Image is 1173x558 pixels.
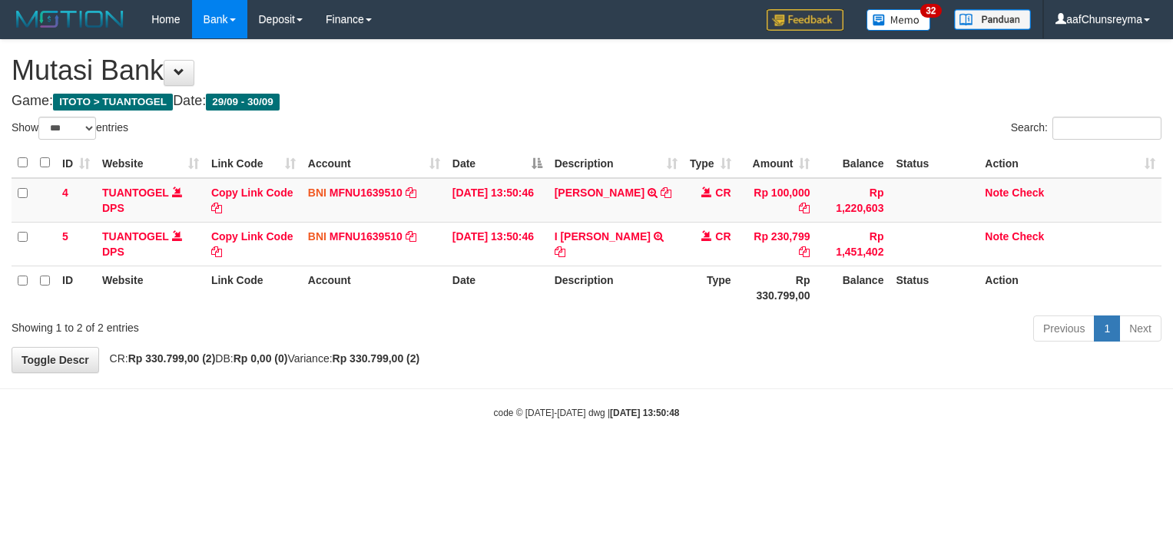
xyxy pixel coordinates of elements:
a: Copy Link Code [211,187,293,214]
label: Show entries [12,117,128,140]
a: [PERSON_NAME] [555,187,644,199]
a: Previous [1033,315,1095,342]
small: code © [DATE]-[DATE] dwg | [494,408,680,418]
a: I [PERSON_NAME] [555,230,651,243]
span: ITOTO > TUANTOGEL [53,94,173,111]
th: ID [56,266,96,309]
th: Link Code [205,266,302,309]
th: Status [890,148,979,178]
span: CR [715,230,731,243]
td: Rp 100,000 [737,178,817,223]
span: 4 [62,187,68,199]
span: CR [715,187,731,199]
div: Showing 1 to 2 of 2 entries [12,314,477,335]
img: MOTION_logo.png [12,8,128,31]
th: ID: activate to sort column ascending [56,148,96,178]
a: Next [1119,315,1161,342]
th: Description [548,266,684,309]
th: Link Code: activate to sort column ascending [205,148,302,178]
a: Check [1012,187,1044,199]
select: Showentries [38,117,96,140]
th: Website: activate to sort column ascending [96,148,205,178]
span: BNI [308,187,326,199]
strong: Rp 0,00 (0) [234,352,288,365]
a: Check [1012,230,1044,243]
span: 5 [62,230,68,243]
input: Search: [1052,117,1161,140]
a: Copy Rp 100,000 to clipboard [799,202,810,214]
th: Balance [816,266,890,309]
th: Date: activate to sort column descending [446,148,548,178]
th: Date [446,266,548,309]
a: Copy Link Code [211,230,293,258]
img: Button%20Memo.svg [866,9,931,31]
a: 1 [1094,315,1120,342]
th: Rp 330.799,00 [737,266,817,309]
img: Feedback.jpg [767,9,843,31]
span: CR: DB: Variance: [102,352,420,365]
th: Account [302,266,446,309]
th: Type [684,266,737,309]
strong: Rp 330.799,00 (2) [333,352,420,365]
a: Toggle Descr [12,347,99,373]
a: Copy MFNU1639510 to clipboard [406,187,416,199]
td: DPS [96,222,205,266]
th: Type: activate to sort column ascending [684,148,737,178]
th: Action [979,266,1161,309]
a: MFNU1639510 [330,230,403,243]
span: 29/09 - 30/09 [206,94,280,111]
label: Search: [1011,117,1161,140]
th: Amount: activate to sort column ascending [737,148,817,178]
a: Note [985,187,1009,199]
strong: Rp 330.799,00 (2) [128,352,216,365]
th: Status [890,266,979,309]
a: Copy MFNU1639510 to clipboard [406,230,416,243]
th: Balance [816,148,890,178]
h1: Mutasi Bank [12,55,1161,86]
a: MFNU1639510 [330,187,403,199]
a: TUANTOGEL [102,187,169,199]
th: Description: activate to sort column ascending [548,148,684,178]
td: [DATE] 13:50:46 [446,222,548,266]
td: Rp 230,799 [737,222,817,266]
span: BNI [308,230,326,243]
td: [DATE] 13:50:46 [446,178,548,223]
th: Action: activate to sort column ascending [979,148,1161,178]
img: panduan.png [954,9,1031,30]
h4: Game: Date: [12,94,1161,109]
th: Website [96,266,205,309]
a: Copy I WAYAN WIRYANAYA to clipboard [555,246,565,258]
span: 32 [920,4,941,18]
td: DPS [96,178,205,223]
a: Copy Rp 230,799 to clipboard [799,246,810,258]
td: Rp 1,220,603 [816,178,890,223]
th: Account: activate to sort column ascending [302,148,446,178]
a: Note [985,230,1009,243]
a: TUANTOGEL [102,230,169,243]
td: Rp 1,451,402 [816,222,890,266]
strong: [DATE] 13:50:48 [610,408,679,418]
a: Copy MOHAMAD ANDI to clipboard [661,187,671,199]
